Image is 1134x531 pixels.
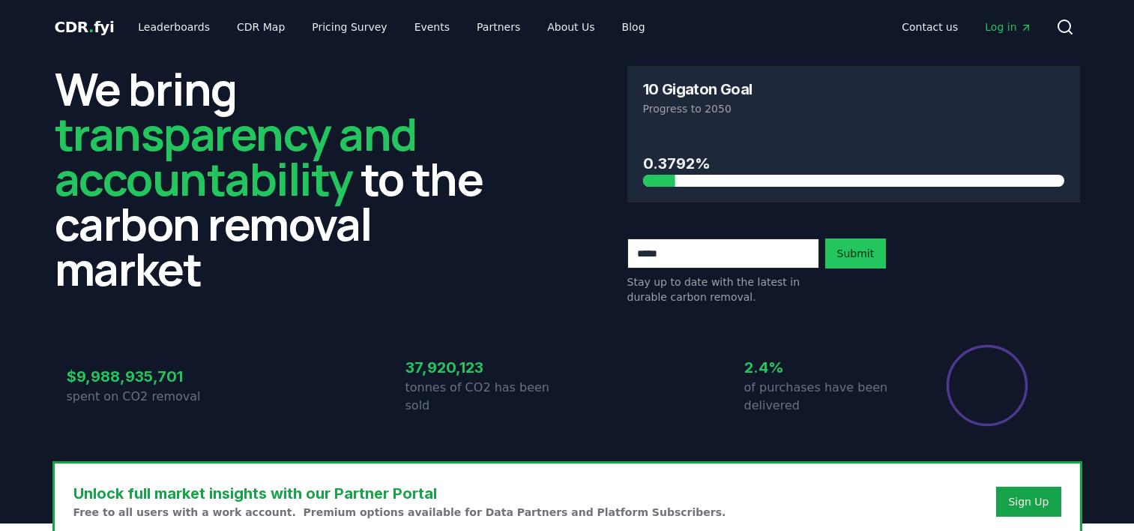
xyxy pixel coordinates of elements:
span: . [88,18,94,36]
nav: Main [126,13,657,40]
a: Leaderboards [126,13,222,40]
p: Progress to 2050 [643,101,1064,116]
span: Log in [985,19,1031,34]
h3: 37,920,123 [405,356,567,379]
h3: 2.4% [744,356,906,379]
a: Pricing Survey [300,13,399,40]
button: Sign Up [996,487,1061,517]
span: CDR fyi [55,18,115,36]
span: transparency and accountability [55,103,417,209]
nav: Main [890,13,1043,40]
h3: 0.3792% [643,152,1064,175]
div: Percentage of sales delivered [945,343,1029,427]
a: Sign Up [1008,494,1049,509]
a: Blog [610,13,657,40]
a: Partners [465,13,532,40]
a: CDR Map [225,13,297,40]
h2: We bring to the carbon removal market [55,66,507,291]
p: tonnes of CO2 has been sold [405,379,567,415]
a: Log in [973,13,1043,40]
a: CDR.fyi [55,16,115,37]
p: Stay up to date with the latest in durable carbon removal. [627,274,819,304]
p: spent on CO2 removal [67,388,229,406]
p: Free to all users with a work account. Premium options available for Data Partners and Platform S... [73,505,726,520]
p: of purchases have been delivered [744,379,906,415]
a: Events [402,13,462,40]
a: Contact us [890,13,970,40]
h3: $9,988,935,701 [67,365,229,388]
h3: 10 Gigaton Goal [643,82,753,97]
button: Submit [825,238,887,268]
a: About Us [535,13,606,40]
h3: Unlock full market insights with our Partner Portal [73,482,726,505]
